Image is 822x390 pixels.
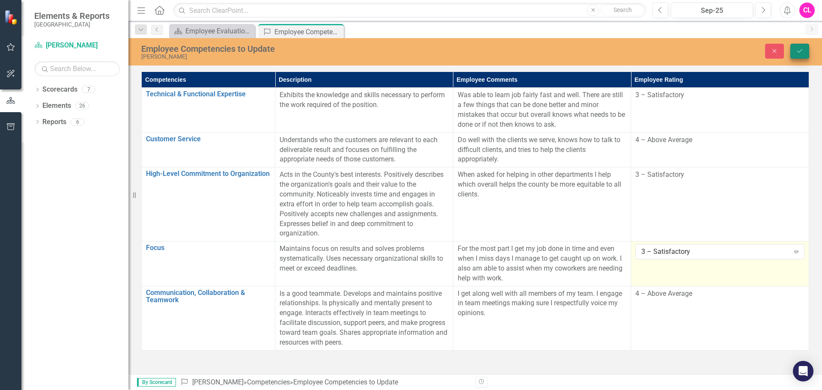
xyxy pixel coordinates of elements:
[146,170,271,178] a: High-Level Commitment to Organization
[635,170,684,179] span: 3 – Satisfactory
[458,135,627,165] p: Do well with the clients we serve, knows how to talk to difficult clients, and tries to help the ...
[137,378,176,387] span: By Scorecard
[280,170,449,238] p: Acts in the County's best interests. Positively describes the organization's goals and their valu...
[601,4,644,16] button: Search
[671,3,753,18] button: Sep-25
[635,91,684,99] span: 3 – Satisfactory
[280,135,449,165] p: Understands who the customers are relevant to each deliverable result and focuses on fulfilling t...
[458,170,627,199] p: When asked for helping in other departments I help which overall helps the county be more equitab...
[674,6,750,16] div: Sep-25
[82,86,95,93] div: 7
[146,135,271,143] a: Customer Service
[141,44,516,54] div: Employee Competencies to Update
[42,85,77,95] a: Scorecards
[614,6,632,13] span: Search
[34,61,120,76] input: Search Below...
[71,118,84,125] div: 6
[146,289,271,304] a: Communication, Collaboration & Teamwork
[280,289,449,348] p: Is a good teammate. Develops and maintains positive relationships. Is physically and mentally pre...
[293,378,398,386] div: Employee Competencies to Update
[146,244,271,252] a: Focus
[146,90,271,98] a: Technical & Functional Expertise
[458,244,627,283] p: For the most part I get my job done in time and even when I miss days I manage to get caught up o...
[171,26,253,36] a: Employee Evaluation Navigation
[4,10,19,25] img: ClearPoint Strategy
[192,378,244,386] a: [PERSON_NAME]
[180,378,469,387] div: » »
[34,41,120,51] a: [PERSON_NAME]
[641,247,789,257] div: 3 – Satisfactory
[42,101,71,111] a: Elements
[247,378,290,386] a: Competencies
[458,90,627,129] p: Was able to learn job fairly fast and well. There are still a few things that can be done better ...
[34,21,110,28] small: [GEOGRAPHIC_DATA]
[280,244,449,274] p: Maintains focus on results and solves problems systematically. Uses necessary organizational skil...
[34,11,110,21] span: Elements & Reports
[42,117,66,127] a: Reports
[185,26,253,36] div: Employee Evaluation Navigation
[280,90,449,110] p: Exhibits the knowledge and skills necessary to perform the work required of the position.
[799,3,815,18] button: CL
[458,289,627,319] p: I get along well with all members of my team. I engage in team meetings making sure I respectfull...
[793,361,813,381] div: Open Intercom Messenger
[635,289,692,298] span: 4 – Above Average
[173,3,646,18] input: Search ClearPoint...
[75,102,89,110] div: 26
[274,27,342,37] div: Employee Competencies to Update
[635,136,692,144] span: 4 – Above Average
[141,54,516,60] div: [PERSON_NAME]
